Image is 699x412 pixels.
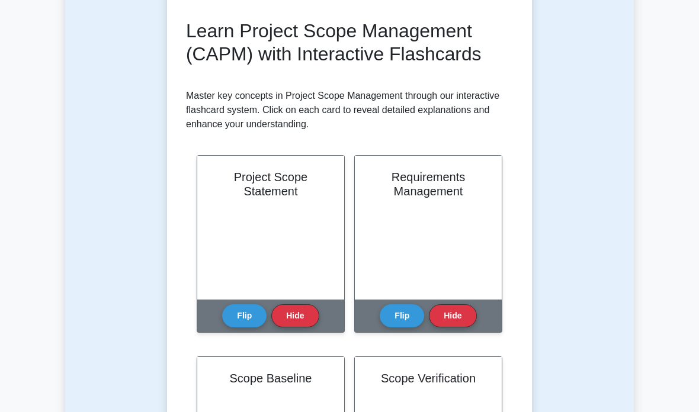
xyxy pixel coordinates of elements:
button: Flip [222,305,267,328]
button: Hide [271,305,319,328]
h2: Scope Baseline [211,372,330,386]
button: Flip [380,305,424,328]
h2: Project Scope Statement [211,170,330,199]
h2: Learn Project Scope Management (CAPM) with Interactive Flashcards [186,20,513,65]
p: Master key concepts in Project Scope Management through our interactive flashcard system. Click o... [186,89,513,132]
h2: Requirements Management [369,170,488,199]
button: Hide [429,305,476,328]
h2: Scope Verification [369,372,488,386]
